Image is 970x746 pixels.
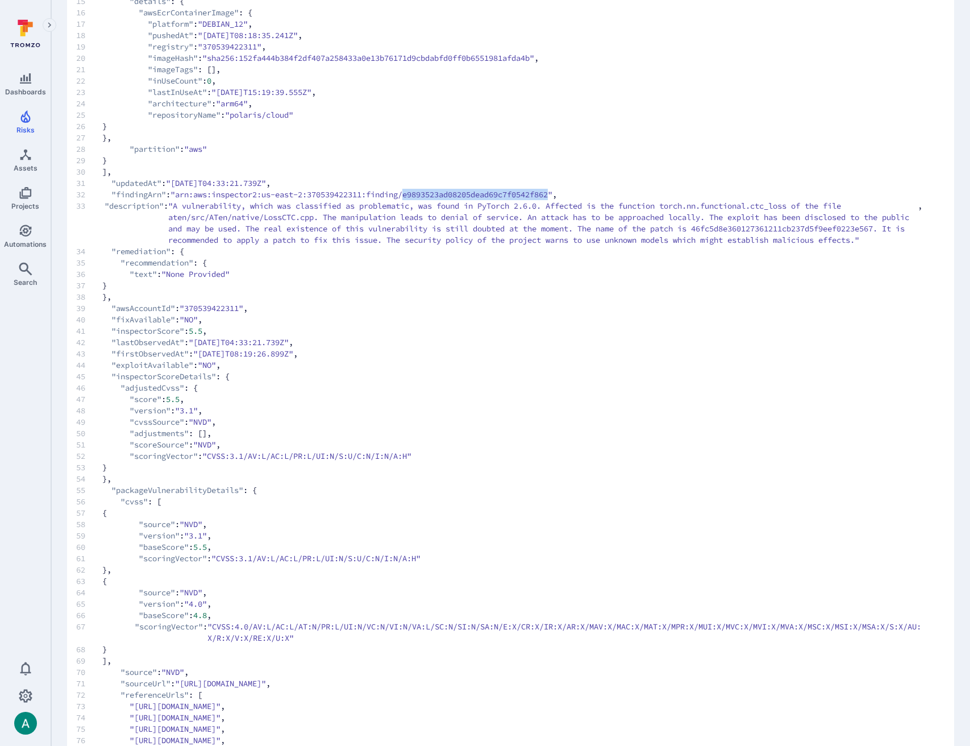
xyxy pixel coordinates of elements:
img: ACg8ocLSa5mPYBaXNx3eFu_EmspyJX0laNWN7cXOFirfQ7srZveEpg=s96-c [14,712,37,735]
span: , [211,75,216,86]
span: "inspectorScoreDetails" [111,371,216,382]
span: } [76,155,922,166]
span: 55 [76,484,102,496]
span: , [207,541,211,553]
span: "adjustments" [130,428,189,439]
span: "370539422311" [180,302,243,314]
span: "lastObservedAt" [111,337,184,348]
span: "registry" [148,41,193,52]
span: }, [76,132,922,143]
span: "[DATE]T04:33:21.739Z" [189,337,289,348]
span: "cvssSource" [130,416,184,428]
span: , [198,314,202,325]
span: 70 [76,666,102,678]
span: "imageTags" [148,64,198,75]
span: , [552,189,557,200]
span: 25 [76,109,102,121]
span: : [175,302,180,314]
span: 33 [76,200,102,246]
span: "version" [139,530,180,541]
span: : [184,325,189,337]
span: : [161,393,166,405]
span: 22 [76,75,102,86]
span: "recommendation" [120,257,193,268]
span: 23 [76,86,102,98]
span: 50 [76,428,102,439]
span: 57 [76,507,102,519]
span: "sha256:152fa444b384f2df407a258433a0e13b76171d9cbdabfd0ff0b6551981afda4b" [202,52,534,64]
span: "A vulnerability, which was classified as problematic, was found in PyTorch 2.6.0. Affected is th... [168,200,918,246]
span: "[DATE]T15:19:39.555Z" [211,86,311,98]
span: 5.5 [189,325,202,337]
span: "source" [120,666,157,678]
span: "cvss" [120,496,148,507]
span: 71 [76,678,102,689]
span: "awsAccountId" [111,302,175,314]
span: "3.1" [175,405,198,416]
span: "findingArn" [111,189,166,200]
span: "description" [105,200,164,246]
span: 68 [76,644,102,655]
span: 45 [76,371,102,382]
span: "imageHash" [148,52,198,64]
span: ], [76,655,922,666]
span: { [76,507,922,519]
span: 5.5 [166,393,180,405]
span: : [193,30,198,41]
span: : [198,450,202,462]
span: , [248,18,252,30]
span: "awsEcrContainerImage" [139,7,239,18]
span: : [198,52,202,64]
span: 67 [76,621,102,644]
span: : [180,143,184,155]
span: : [175,519,180,530]
span: , [220,735,225,746]
span: : [157,268,161,280]
span: "platform" [148,18,193,30]
span: 73 [76,701,102,712]
span: : [], [198,64,220,75]
span: , [918,200,922,246]
span: : [220,109,225,121]
span: : [ [148,496,161,507]
span: : [193,359,198,371]
span: "baseScore" [139,610,189,621]
span: "370539422311" [198,41,261,52]
span: 61 [76,553,102,564]
span: "version" [130,405,170,416]
span: "NVD" [180,519,202,530]
span: "[URL][DOMAIN_NAME]" [130,723,220,735]
span: 35 [76,257,102,268]
button: Expand navigation menu [43,18,56,32]
span: 48 [76,405,102,416]
span: 56 [76,496,102,507]
span: Search [14,278,37,287]
span: , [220,701,225,712]
span: : [175,587,180,598]
span: 24 [76,98,102,109]
span: 37 [76,280,102,291]
span: 75 [76,723,102,735]
span: : [211,98,216,109]
span: 28 [76,143,102,155]
span: "packageVulnerabilityDetails" [111,484,243,496]
span: "architecture" [148,98,211,109]
span: "sourceUrl" [120,678,170,689]
span: "repositoryName" [148,109,220,121]
span: "CVSS:3.1/AV:L/AC:L/PR:L/UI:N/S:U/C:N/I:N/A:H" [202,450,411,462]
span: 32 [76,189,102,200]
span: } [76,121,922,132]
span: "adjustedCvss" [120,382,184,393]
span: "polaris/cloud" [225,109,293,121]
span: "fixAvailable" [111,314,175,325]
span: "arn:aws:inspector2:us-east-2:370539422311:finding/e9893523ad08205dead69c7f0542f862" [170,189,552,200]
span: "updatedAt" [111,177,161,189]
span: : [ [189,689,202,701]
span: 19 [76,41,102,52]
span: 21 [76,64,102,75]
span: 38 [76,291,102,302]
span: "version" [139,598,180,610]
span: : [207,86,211,98]
span: : { [239,7,252,18]
span: "inUseCount" [148,75,202,86]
